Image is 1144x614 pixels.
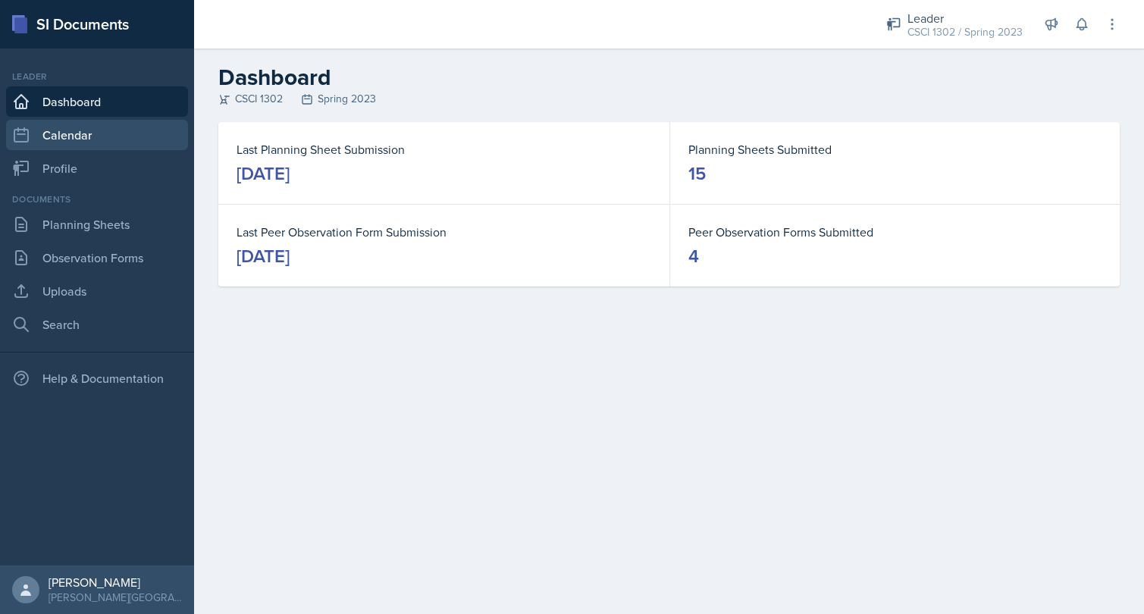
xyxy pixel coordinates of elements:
[218,91,1120,107] div: CSCI 1302 Spring 2023
[6,86,188,117] a: Dashboard
[907,9,1023,27] div: Leader
[6,363,188,393] div: Help & Documentation
[237,140,651,158] dt: Last Planning Sheet Submission
[6,276,188,306] a: Uploads
[49,590,182,605] div: [PERSON_NAME][GEOGRAPHIC_DATA]
[688,244,699,268] div: 4
[237,244,290,268] div: [DATE]
[6,209,188,240] a: Planning Sheets
[237,223,651,241] dt: Last Peer Observation Form Submission
[6,243,188,273] a: Observation Forms
[688,223,1102,241] dt: Peer Observation Forms Submitted
[6,120,188,150] a: Calendar
[237,161,290,186] div: [DATE]
[6,193,188,206] div: Documents
[218,64,1120,91] h2: Dashboard
[688,161,706,186] div: 15
[688,140,1102,158] dt: Planning Sheets Submitted
[49,575,182,590] div: [PERSON_NAME]
[6,153,188,183] a: Profile
[907,24,1023,40] div: CSCI 1302 / Spring 2023
[6,70,188,83] div: Leader
[6,309,188,340] a: Search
